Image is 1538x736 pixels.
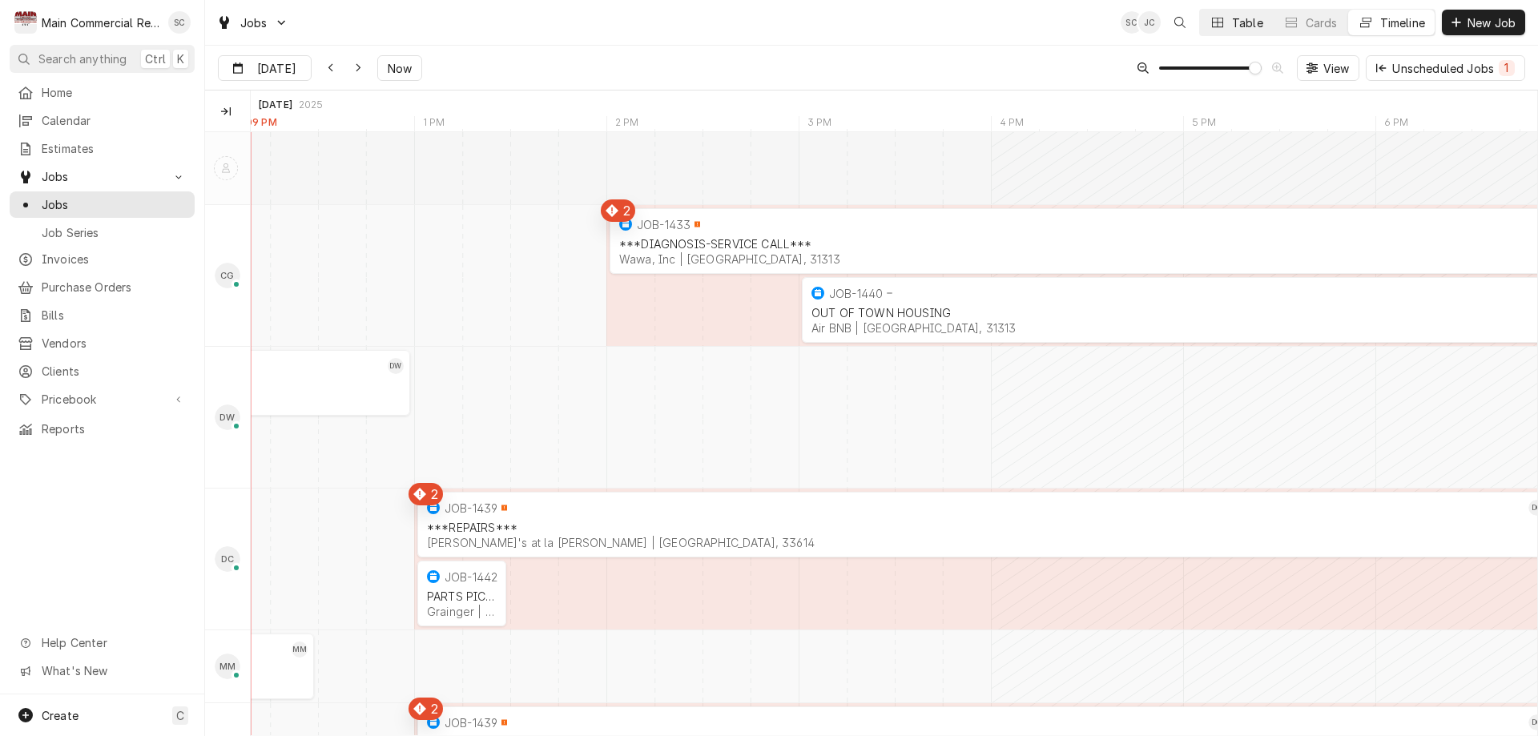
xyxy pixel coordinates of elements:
[168,11,191,34] div: SC
[1138,11,1161,34] div: JC
[388,358,404,374] div: Dorian Wertz's Avatar
[14,11,37,34] div: M
[10,163,195,190] a: Go to Jobs
[1502,59,1512,76] div: 1
[414,116,453,134] div: 1 PM
[1442,10,1525,35] button: New Job
[215,546,240,572] div: DC
[10,358,195,384] a: Clients
[1380,14,1425,31] div: Timeline
[234,116,277,129] label: 12:09 PM
[637,218,690,231] div: JOB-1433
[240,14,268,31] span: Jobs
[42,168,163,185] span: Jobs
[215,404,240,430] div: DW
[292,641,308,658] div: Mike Marchese's Avatar
[445,716,497,730] div: JOB-1439
[1121,11,1143,34] div: Scott Costello's Avatar
[1167,10,1193,35] button: Open search
[215,654,240,679] div: Mike Marchese's Avatar
[205,90,253,132] div: Technicians column. SPACE for context menu
[42,709,79,722] span: Create
[445,501,497,515] div: JOB-1439
[1366,55,1525,81] button: Unscheduled Jobs1
[42,196,187,213] span: Jobs
[42,279,187,296] span: Purchase Orders
[388,358,404,374] div: DW
[10,330,195,356] a: Vendors
[42,335,187,352] span: Vendors
[42,307,187,324] span: Bills
[215,263,240,288] div: Caleb Gorton's Avatar
[210,10,295,36] a: Go to Jobs
[1306,14,1338,31] div: Cards
[377,55,422,81] button: Now
[1232,14,1263,31] div: Table
[176,707,184,724] span: C
[299,99,324,111] div: 2025
[42,391,163,408] span: Pricebook
[829,287,883,300] div: JOB-1440
[1464,14,1519,31] span: New Job
[42,84,187,101] span: Home
[42,363,187,380] span: Clients
[427,589,497,603] div: PARTS PICK UP
[1121,11,1143,34] div: SC
[427,605,497,618] div: Grainger | [GEOGRAPHIC_DATA], 33619
[42,634,185,651] span: Help Center
[42,14,159,31] div: Main Commercial Refrigeration Service
[10,135,195,162] a: Estimates
[168,11,191,34] div: Scott Costello's Avatar
[42,662,185,679] span: What's New
[215,263,240,288] div: CG
[215,404,240,430] div: Dorian Wertz's Avatar
[145,50,166,67] span: Ctrl
[10,629,195,656] a: Go to Help Center
[384,60,415,77] span: Now
[1183,116,1225,134] div: 5 PM
[10,191,195,218] a: Jobs
[42,140,187,157] span: Estimates
[215,654,240,679] div: MM
[10,658,195,684] a: Go to What's New
[799,116,840,134] div: 3 PM
[42,112,187,129] span: Calendar
[1375,116,1417,134] div: 6 PM
[10,246,195,272] a: Invoices
[259,99,292,111] div: [DATE]
[10,302,195,328] a: Bills
[10,45,195,73] button: Search anythingCtrlK
[10,107,195,134] a: Calendar
[606,116,647,134] div: 2 PM
[10,219,195,246] a: Job Series
[42,420,187,437] span: Reports
[177,50,184,67] span: K
[42,224,187,241] span: Job Series
[10,416,195,442] a: Reports
[14,11,37,34] div: Main Commercial Refrigeration Service's Avatar
[38,50,127,67] span: Search anything
[215,546,240,572] div: Dylan Crawford's Avatar
[1392,60,1515,77] div: Unscheduled Jobs
[10,386,195,412] a: Go to Pricebook
[10,274,195,300] a: Purchase Orders
[1138,11,1161,34] div: Jan Costello's Avatar
[292,641,308,658] div: MM
[42,251,187,267] span: Invoices
[1297,55,1360,81] button: View
[991,116,1033,134] div: 4 PM
[10,79,195,106] a: Home
[218,55,312,81] button: [DATE]
[1320,60,1353,77] span: View
[445,570,497,584] div: JOB-1442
